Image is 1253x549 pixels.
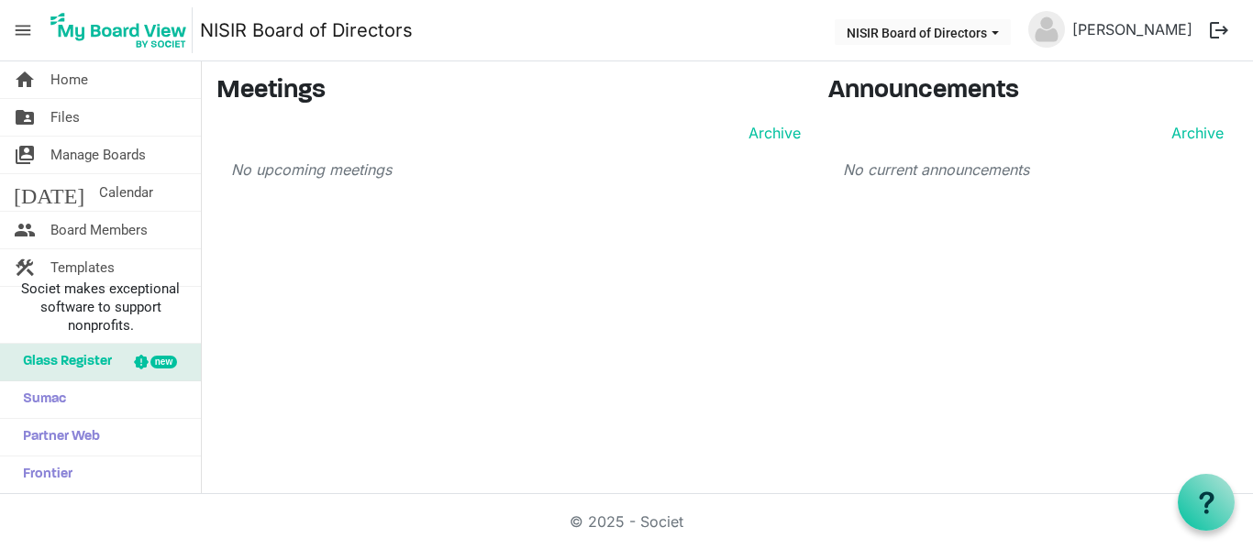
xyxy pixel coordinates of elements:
button: logout [1200,11,1238,49]
a: My Board View Logo [45,7,200,53]
p: No upcoming meetings [231,159,801,181]
span: Manage Boards [50,137,146,173]
button: NISIR Board of Directors dropdownbutton [835,19,1011,45]
a: [PERSON_NAME] [1065,11,1200,48]
span: people [14,212,36,248]
span: Glass Register [14,344,112,380]
a: Archive [1164,122,1224,144]
a: © 2025 - Societ [570,512,683,531]
span: Board Members [50,212,148,248]
span: Partner Web [14,419,100,456]
img: no-profile-picture.svg [1028,11,1065,48]
span: Templates [50,249,115,286]
span: menu [6,13,40,48]
span: Sumac [14,381,66,418]
span: construction [14,249,36,286]
div: new [150,356,177,368]
a: NISIR Board of Directors [200,12,413,49]
a: Archive [741,122,801,144]
span: folder_shared [14,99,36,136]
h3: Meetings [216,76,801,107]
span: home [14,61,36,98]
span: Societ makes exceptional software to support nonprofits. [8,280,193,335]
span: [DATE] [14,174,84,211]
p: No current announcements [843,159,1224,181]
span: Frontier [14,456,72,493]
h3: Announcements [828,76,1238,107]
span: Home [50,61,88,98]
span: Calendar [99,174,153,211]
img: My Board View Logo [45,7,193,53]
span: Files [50,99,80,136]
span: switch_account [14,137,36,173]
